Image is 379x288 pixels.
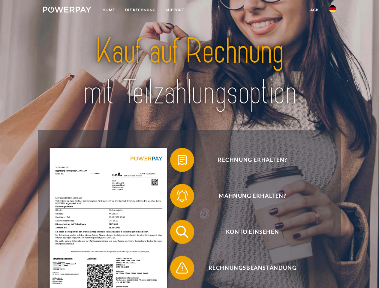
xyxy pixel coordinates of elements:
img: qb_search.svg [175,224,190,239]
img: qb_bell.svg [175,188,190,203]
a: SUPPORT [161,4,189,15]
a: DIE RECHNUNG [120,4,161,15]
img: logo-powerpay-white.svg [43,7,91,13]
a: agb [305,4,324,15]
img: title-powerpay_de.svg [57,29,322,115]
span: Mahnung erhalten? [179,184,326,208]
img: de [329,5,336,12]
img: qb_bill.svg [175,152,190,167]
span: Rechnungsbeanstandung [179,256,326,280]
a: Home [98,4,120,15]
span: Rechnung erhalten? [179,148,326,172]
button: Rechnungsbeanstandung [170,256,326,280]
button: Rechnung erhalten? [170,148,326,172]
img: qb_warning.svg [175,260,190,275]
span: Konto einsehen [179,220,326,244]
button: Mahnung erhalten? [170,184,326,208]
button: Konto einsehen [170,220,326,244]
